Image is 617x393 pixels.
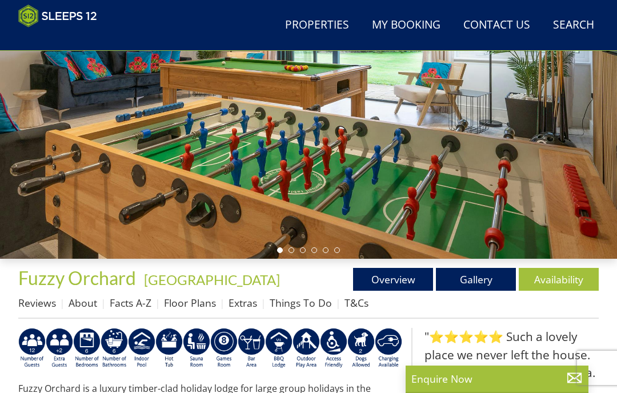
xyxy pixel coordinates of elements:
[110,296,151,310] a: Facts A-Z
[18,267,136,289] span: Fuzzy Orchard
[548,13,599,38] a: Search
[229,296,257,310] a: Extras
[459,13,535,38] a: Contact Us
[18,296,56,310] a: Reviews
[270,296,332,310] a: Things To Do
[238,328,265,369] img: AD_4nXeUnLxUhQNc083Qf4a-s6eVLjX_ttZlBxbnREhztiZs1eT9moZ8e5Fzbx9LK6K9BfRdyv0AlCtKptkJvtknTFvAhI3RM...
[144,271,280,288] a: [GEOGRAPHIC_DATA]
[519,268,599,291] a: Availability
[18,267,139,289] a: Fuzzy Orchard
[13,34,133,44] iframe: Customer reviews powered by Trustpilot
[210,328,238,369] img: AD_4nXdrZMsjcYNLGsKuA84hRzvIbesVCpXJ0qqnwZoX5ch9Zjv73tWe4fnFRs2gJ9dSiUubhZXckSJX_mqrZBmYExREIfryF...
[293,328,320,369] img: AD_4nXfjdDqPkGBf7Vpi6H87bmAUe5GYCbodrAbU4sf37YN55BCjSXGx5ZgBV7Vb9EJZsXiNVuyAiuJUB3WVt-w9eJ0vaBcHg...
[46,328,73,369] img: AD_4nXeP6WuvG491uY6i5ZIMhzz1N248Ei-RkDHdxvvjTdyF2JXhbvvI0BrTCyeHgyWBEg8oAgd1TvFQIsSlzYPCTB7K21VoI...
[281,13,354,38] a: Properties
[436,268,516,291] a: Gallery
[344,296,368,310] a: T&Cs
[139,271,280,288] span: -
[375,328,402,369] img: AD_4nXcnT2OPG21WxYUhsl9q61n1KejP7Pk9ESVM9x9VetD-X_UXXoxAKaMRZGYNcSGiAsmGyKm0QlThER1osyFXNLmuYOVBV...
[155,328,183,369] img: AD_4nXcpX5uDwed6-YChlrI2BYOgXwgg3aqYHOhRm0XfZB-YtQW2NrmeCr45vGAfVKUq4uWnc59ZmEsEzoF5o39EWARlT1ewO...
[73,328,101,369] img: AD_4nXfRzBlt2m0mIteXDhAcJCdmEApIceFt1SPvkcB48nqgTZkfMpQlDmULa47fkdYiHD0skDUgcqepViZHFLjVKS2LWHUqM...
[164,296,216,310] a: Floor Plans
[347,328,375,369] img: AD_4nXe7_8LrJK20fD9VNWAdfykBvHkWcczWBt5QOadXbvIwJqtaRaRf-iI0SeDpMmH1MdC9T1Vy22FMXzzjMAvSuTB5cJ7z5...
[411,371,583,386] p: Enquire Now
[320,328,347,369] img: AD_4nXe3VD57-M2p5iq4fHgs6WJFzKj8B0b3RcPFe5LKK9rgeZlFmFoaMJPsJOOJzc7Q6RMFEqsjIZ5qfEJu1txG3QLmI_2ZW...
[367,13,445,38] a: My Booking
[128,328,155,369] img: AD_4nXei2dp4L7_L8OvME76Xy1PUX32_NMHbHVSts-g-ZAVb8bILrMcUKZI2vRNdEqfWP017x6NFeUMZMqnp0JYknAB97-jDN...
[101,328,128,369] img: AD_4nXdmwCQHKAiIjYDk_1Dhq-AxX3fyYPYaVgX942qJE-Y7he54gqc0ybrIGUg6Qr_QjHGl2FltMhH_4pZtc0qV7daYRc31h...
[183,328,210,369] img: AD_4nXdjbGEeivCGLLmyT_JEP7bTfXsjgyLfnLszUAQeQ4RcokDYHVBt5R8-zTDbAVICNoGv1Dwc3nsbUb1qR6CAkrbZUeZBN...
[353,268,433,291] a: Overview
[69,296,97,310] a: About
[18,5,97,27] img: Sleeps 12
[18,328,46,369] img: AD_4nXeyNBIiEViFqGkFxeZn-WxmRvSobfXIejYCAwY7p4slR9Pvv7uWB8BWWl9Rip2DDgSCjKzq0W1yXMRj2G_chnVa9wg_L...
[265,328,293,369] img: AD_4nXfdu1WaBqbCvRx5dFd3XGC71CFesPHPPZknGuZzXQvBzugmLudJYyY22b9IpSVlKbnRjXo7AJLKEyhYodtd_Fvedgm5q...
